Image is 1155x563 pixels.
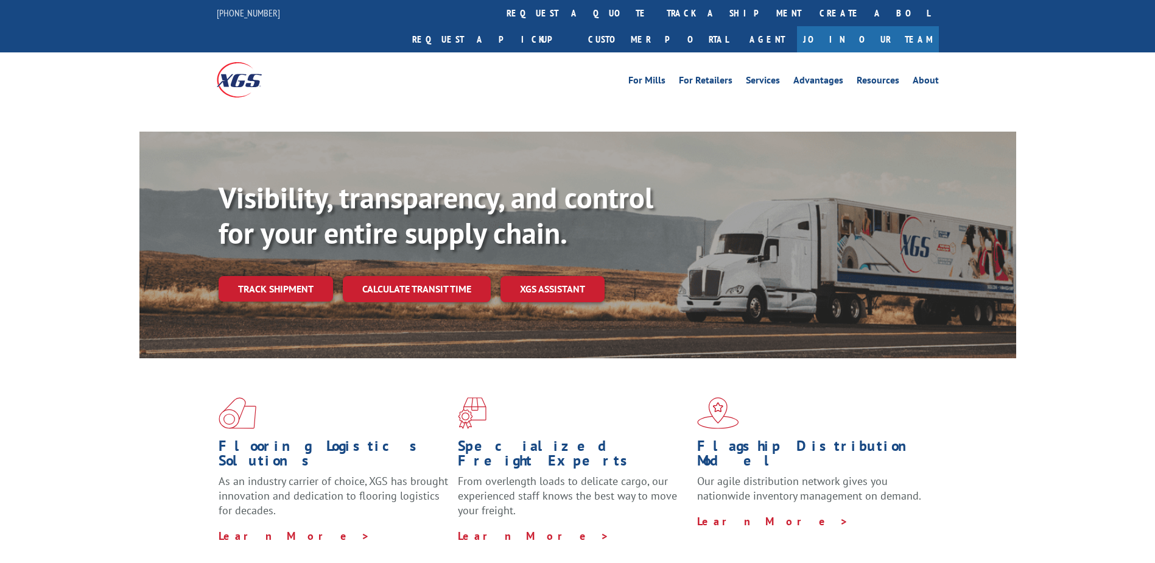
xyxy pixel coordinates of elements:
[403,26,579,52] a: Request a pickup
[219,439,449,474] h1: Flooring Logistics Solutions
[458,474,688,528] p: From overlength loads to delicate cargo, our experienced staff knows the best way to move your fr...
[628,76,665,89] a: For Mills
[746,76,780,89] a: Services
[797,26,939,52] a: Join Our Team
[913,76,939,89] a: About
[217,7,280,19] a: [PHONE_NUMBER]
[697,397,739,429] img: xgs-icon-flagship-distribution-model-red
[737,26,797,52] a: Agent
[219,529,370,543] a: Learn More >
[458,439,688,474] h1: Specialized Freight Experts
[219,276,333,302] a: Track shipment
[219,474,448,517] span: As an industry carrier of choice, XGS has brought innovation and dedication to flooring logistics...
[343,276,491,302] a: Calculate transit time
[219,397,256,429] img: xgs-icon-total-supply-chain-intelligence-red
[458,397,486,429] img: xgs-icon-focused-on-flooring-red
[697,439,927,474] h1: Flagship Distribution Model
[458,529,609,543] a: Learn More >
[579,26,737,52] a: Customer Portal
[679,76,732,89] a: For Retailers
[697,474,921,503] span: Our agile distribution network gives you nationwide inventory management on demand.
[219,179,653,252] b: Visibility, transparency, and control for your entire supply chain.
[500,276,605,302] a: XGS ASSISTANT
[793,76,843,89] a: Advantages
[857,76,899,89] a: Resources
[697,514,849,528] a: Learn More >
